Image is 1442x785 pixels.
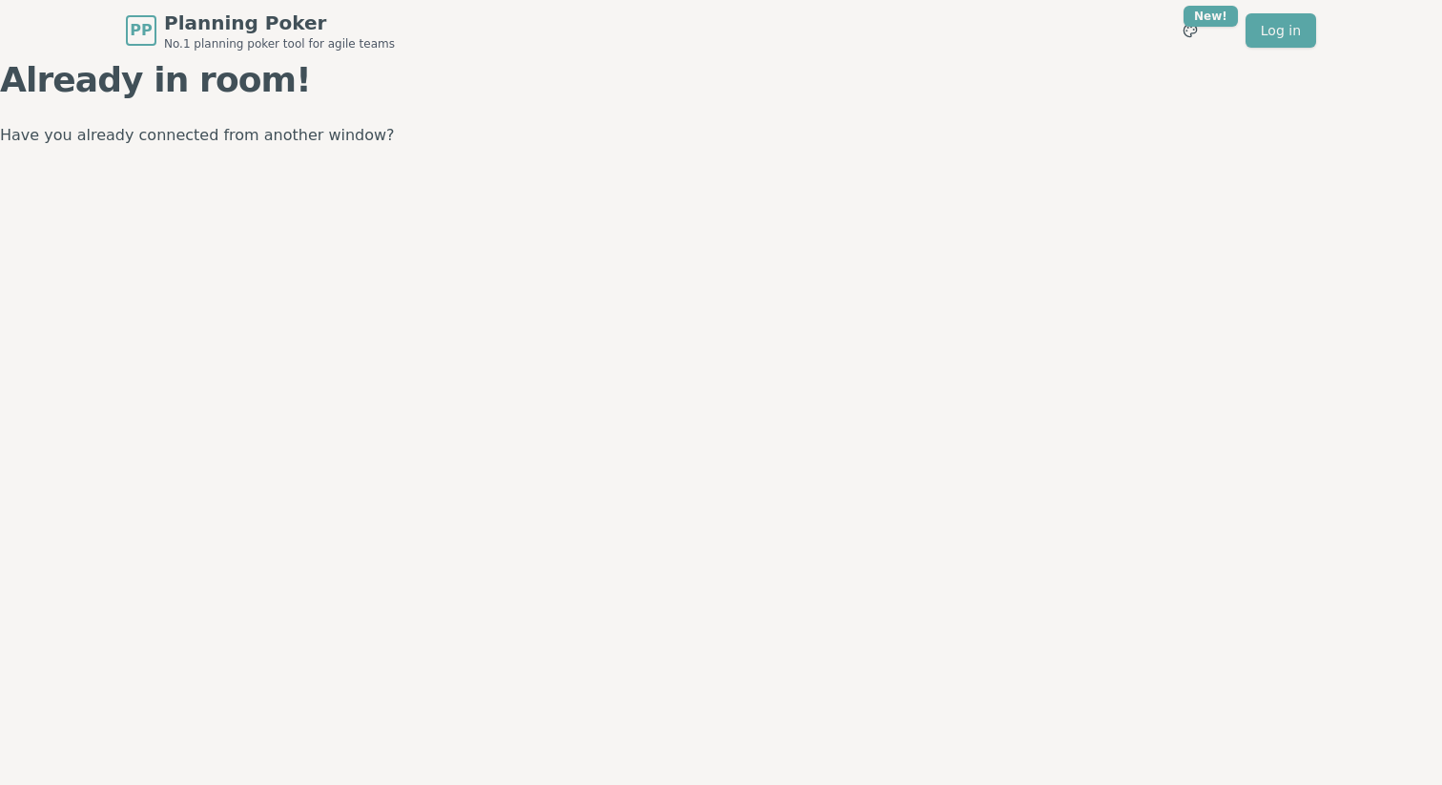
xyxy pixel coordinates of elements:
span: Planning Poker [164,10,395,36]
a: PPPlanning PokerNo.1 planning poker tool for agile teams [126,10,395,52]
a: Log in [1246,13,1316,48]
button: New! [1173,13,1207,48]
span: No.1 planning poker tool for agile teams [164,36,395,52]
div: New! [1184,6,1238,27]
span: PP [130,19,152,42]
